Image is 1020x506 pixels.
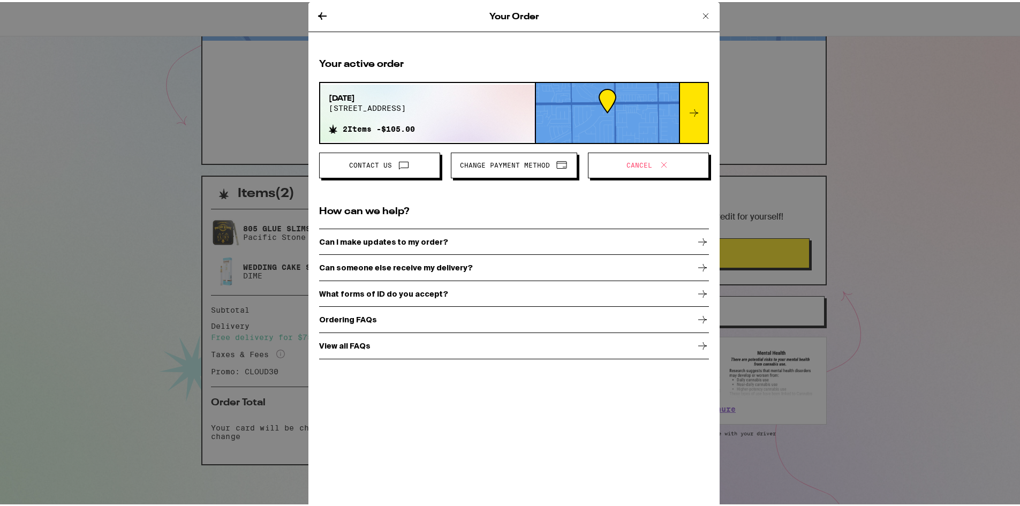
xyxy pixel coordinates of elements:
h2: Your active order [319,56,709,69]
span: [STREET_ADDRESS] [329,102,415,110]
a: Can someone else receive my delivery? [319,253,709,280]
span: Hi. Need any help? [6,7,77,16]
a: Ordering FAQs [319,305,709,331]
a: View all FAQs [319,331,709,357]
button: Contact Us [319,150,440,176]
p: What forms of ID do you accept? [319,288,448,296]
p: Can someone else receive my delivery? [319,261,473,270]
span: Change Payment Method [460,160,550,167]
span: 2 Items - $105.00 [343,123,415,131]
p: Ordering FAQs [319,313,377,322]
p: View all FAQs [319,339,371,348]
h2: How can we help? [319,203,709,216]
span: Contact Us [349,160,392,167]
span: Cancel [626,160,652,167]
p: Can I make updates to my order? [319,236,448,244]
a: What forms of ID do you accept? [319,279,709,305]
span: [DATE] [329,91,415,102]
button: Change Payment Method [451,150,577,176]
a: Can I make updates to my order? [319,227,709,253]
button: Cancel [588,150,709,176]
